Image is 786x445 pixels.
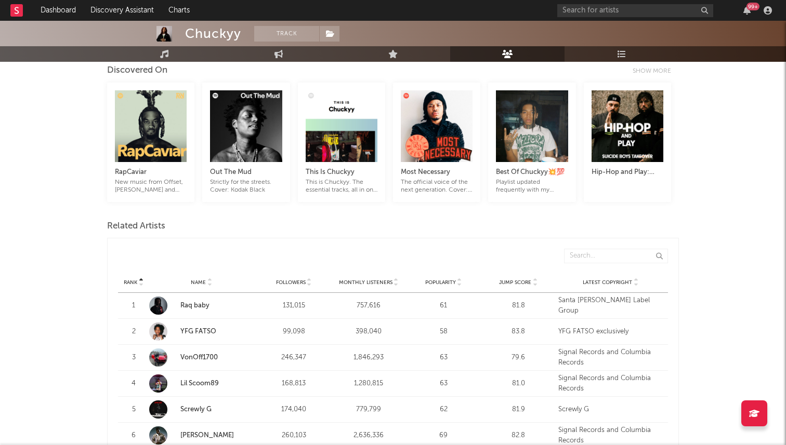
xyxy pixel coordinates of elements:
div: Strictly for the streets. Cover: Kodak Black [210,179,282,194]
span: Followers [276,279,306,286]
span: Monthly Listeners [339,279,392,286]
div: 79.6 [483,353,553,363]
span: Related Artists [107,220,165,233]
div: Show more [633,65,679,77]
a: Raq baby [149,296,254,315]
div: 246,347 [259,353,329,363]
div: 63 [409,353,478,363]
a: VonOff1700 [180,354,218,361]
a: Lil Scoom89 [149,374,254,393]
div: 2 [123,327,144,337]
div: 6 [123,430,144,441]
div: 1,846,293 [334,353,403,363]
div: RapCaviar [115,166,187,179]
div: 69 [409,430,478,441]
button: 99+ [743,6,751,15]
div: 58 [409,327,478,337]
div: Playlist updated frequently with my personal favorite from this artist, Enjoy!! [496,179,568,194]
div: 168,813 [259,379,329,389]
div: 260,103 [259,430,329,441]
div: 174,040 [259,404,329,415]
a: Screwly G [180,406,212,413]
a: VonOff1700 [149,348,254,367]
a: YFG FATSO [149,322,254,341]
div: This is Chuckyy. The essential tracks, all in one playlist. [306,179,377,194]
span: Jump Score [499,279,531,286]
button: Track [254,26,319,42]
div: 82.8 [483,430,553,441]
div: New music from Offset, [PERSON_NAME] and Young Nudy. [115,179,187,194]
a: Out The MudStrictly for the streets. Cover: Kodak Black [210,156,282,194]
span: Latest Copyright [583,279,632,286]
a: RapCaviarNew music from Offset, [PERSON_NAME] and Young Nudy. [115,156,187,194]
div: Chuckyy [185,26,241,42]
div: Hip-Hop and Play: $UICIDE BOY$ Takeover [592,166,663,179]
div: 5 [123,404,144,415]
div: 757,616 [334,301,403,311]
div: 81.0 [483,379,553,389]
a: YFG FATSO [180,328,216,335]
div: 63 [409,379,478,389]
input: Search... [564,249,668,263]
div: Santa [PERSON_NAME] Label Group [558,295,663,316]
div: YFG FATSO exclusively [558,327,663,337]
div: Signal Records and Columbia Records [558,347,663,368]
div: 99 + [746,3,759,10]
div: 3 [123,353,144,363]
a: [PERSON_NAME] [149,426,254,444]
div: 62 [409,404,478,415]
div: 1 [123,301,144,311]
div: 1,280,815 [334,379,403,389]
div: Out The Mud [210,166,282,179]
div: Most Necessary [401,166,473,179]
div: 779,799 [334,404,403,415]
div: This Is Chuckyy [306,166,377,179]
div: 61 [409,301,478,311]
input: Search for artists [557,4,713,17]
a: Best Of Chuckyy💥💯Playlist updated frequently with my personal favorite from this artist, Enjoy!! [496,156,568,194]
div: 81.8 [483,301,553,311]
div: 398,040 [334,327,403,337]
a: Raq baby [180,302,209,309]
div: 81.9 [483,404,553,415]
a: Lil Scoom89 [180,380,219,387]
span: Popularity [425,279,456,286]
a: [PERSON_NAME] [180,432,234,439]
div: 131,015 [259,301,329,311]
span: Rank [124,279,137,286]
div: Signal Records and Columbia Records [558,373,663,394]
a: Screwly G [149,400,254,419]
div: Screwly G [558,404,663,415]
div: Best Of Chuckyy💥💯 [496,166,568,179]
div: 4 [123,379,144,389]
div: The official voice of the next generation. Cover: BloodHound Q50 [401,179,473,194]
div: 83.8 [483,327,553,337]
a: This Is ChuckyyThis is Chuckyy. The essential tracks, all in one playlist. [306,156,377,194]
a: Hip-Hop and Play: $UICIDE BOY$ Takeover [592,156,663,186]
span: Name [191,279,206,286]
div: 99,098 [259,327,329,337]
div: 2,636,336 [334,430,403,441]
div: Discovered On [107,64,167,77]
a: Most NecessaryThe official voice of the next generation. Cover: BloodHound Q50 [401,156,473,194]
